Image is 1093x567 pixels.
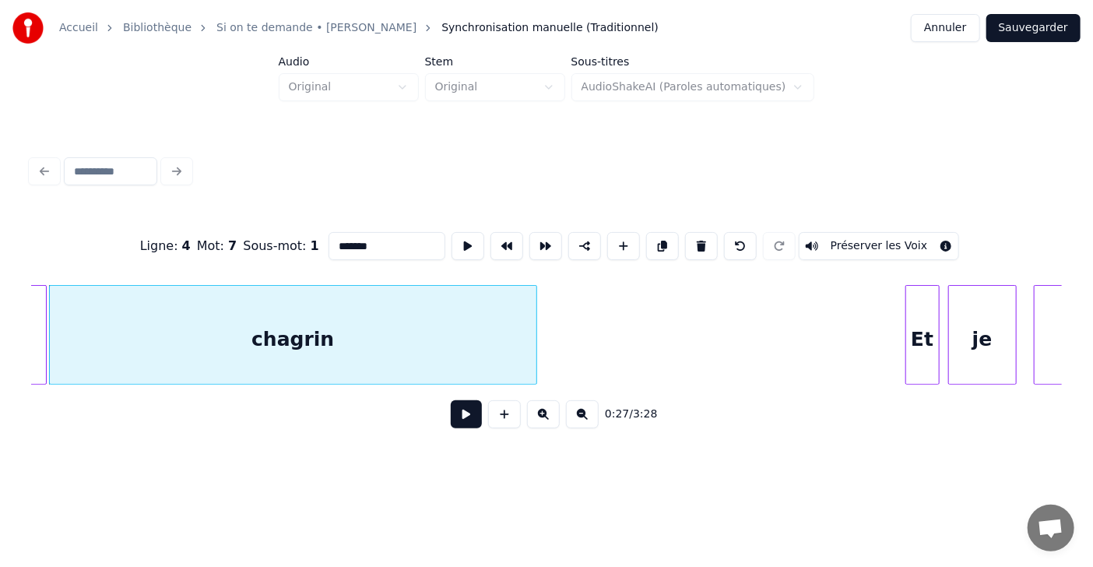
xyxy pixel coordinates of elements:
[986,14,1081,42] button: Sauvegarder
[12,12,44,44] img: youka
[59,20,659,36] nav: breadcrumb
[182,238,191,253] span: 4
[571,56,815,67] label: Sous-titres
[799,232,960,260] button: Toggle
[605,407,642,422] div: /
[605,407,629,422] span: 0:27
[197,237,237,255] div: Mot :
[1028,505,1074,551] div: Ouvrir le chat
[633,407,657,422] span: 3:28
[123,20,192,36] a: Bibliothèque
[59,20,98,36] a: Accueil
[425,56,565,67] label: Stem
[279,56,419,67] label: Audio
[140,237,191,255] div: Ligne :
[911,14,979,42] button: Annuler
[311,238,319,253] span: 1
[216,20,416,36] a: Si on te demande • [PERSON_NAME]
[228,238,237,253] span: 7
[243,237,318,255] div: Sous-mot :
[441,20,659,36] span: Synchronisation manuelle (Traditionnel)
